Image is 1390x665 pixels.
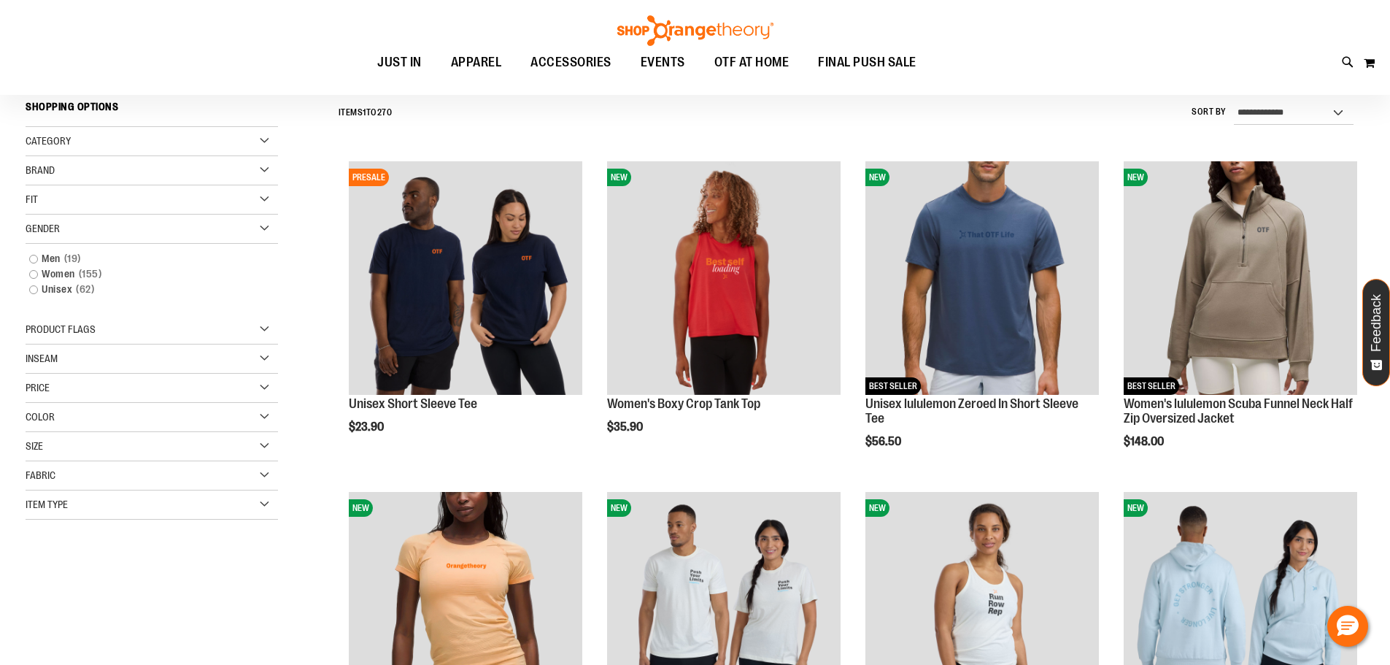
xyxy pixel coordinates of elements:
span: Item Type [26,499,68,510]
span: EVENTS [641,46,685,79]
a: Women155 [22,266,264,282]
a: Image of Unisex Short Sleeve TeePRESALE [349,161,582,397]
a: EVENTS [626,46,700,80]
span: FINAL PUSH SALE [818,46,916,79]
span: NEW [1124,499,1148,517]
span: NEW [865,169,889,186]
img: Shop Orangetheory [615,15,776,46]
img: Image of Unisex Short Sleeve Tee [349,161,582,395]
span: JUST IN [377,46,422,79]
span: $35.90 [607,420,645,434]
a: Unisex Short Sleeve Tee [349,396,477,411]
span: ACCESSORIES [530,46,611,79]
span: Fit [26,193,38,205]
span: Category [26,135,71,147]
span: PRESALE [349,169,389,186]
span: Inseam [26,353,58,364]
span: NEW [349,499,373,517]
span: 1 [363,107,366,118]
div: product [341,154,590,471]
a: OTF AT HOME [700,46,804,80]
span: Color [26,411,55,423]
a: Women's lululemon Scuba Funnel Neck Half Zip Oversized JacketNEWBEST SELLER [1124,161,1357,397]
span: Product Flags [26,323,96,335]
h2: Items to [339,101,393,124]
div: product [858,154,1106,485]
span: BEST SELLER [865,377,921,395]
span: Size [26,440,43,452]
img: Image of Womens Boxy Crop Tank [607,161,841,395]
a: Men19 [22,251,264,266]
a: Unisex lululemon Zeroed In Short Sleeve Tee [865,396,1078,426]
span: $23.90 [349,420,386,434]
span: Feedback [1370,294,1383,352]
img: Unisex lululemon Zeroed In Short Sleeve Tee [865,161,1099,395]
strong: Shopping Options [26,94,278,127]
span: BEST SELLER [1124,377,1179,395]
label: Sort By [1192,106,1227,118]
span: NEW [1124,169,1148,186]
span: 155 [75,266,106,282]
a: APPAREL [436,46,517,79]
span: APPAREL [451,46,502,79]
span: Brand [26,164,55,176]
span: NEW [607,499,631,517]
a: Image of Womens Boxy Crop TankNEW [607,161,841,397]
button: Feedback - Show survey [1362,279,1390,386]
div: product [1116,154,1364,485]
span: Fabric [26,469,55,481]
a: ACCESSORIES [516,46,626,80]
a: Unisex62 [22,282,264,297]
img: Women's lululemon Scuba Funnel Neck Half Zip Oversized Jacket [1124,161,1357,395]
span: 19 [61,251,85,266]
a: FINAL PUSH SALE [803,46,931,80]
button: Hello, have a question? Let’s chat. [1327,606,1368,647]
a: Women's Boxy Crop Tank Top [607,396,760,411]
div: product [600,154,848,471]
span: NEW [865,499,889,517]
span: Price [26,382,50,393]
span: $148.00 [1124,435,1166,448]
span: OTF AT HOME [714,46,789,79]
span: Gender [26,223,60,234]
span: $56.50 [865,435,903,448]
span: 62 [72,282,98,297]
a: Women's lululemon Scuba Funnel Neck Half Zip Oversized Jacket [1124,396,1353,426]
span: 270 [377,107,393,118]
a: Unisex lululemon Zeroed In Short Sleeve TeeNEWBEST SELLER [865,161,1099,397]
a: JUST IN [363,46,436,80]
span: NEW [607,169,631,186]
